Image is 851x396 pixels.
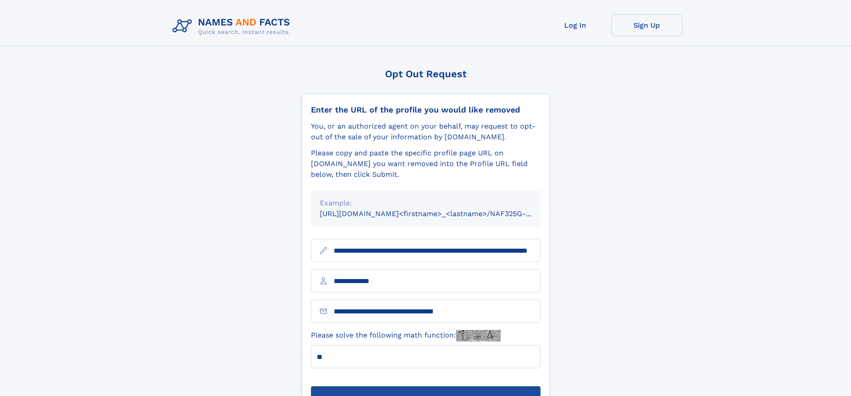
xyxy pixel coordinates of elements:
[311,148,541,180] div: Please copy and paste the specific profile page URL on [DOMAIN_NAME] you want removed into the Pr...
[311,105,541,115] div: Enter the URL of the profile you would like removed
[320,209,558,218] small: [URL][DOMAIN_NAME]<firstname>_<lastname>/NAF325G-xxxxxxxx
[302,68,550,79] div: Opt Out Request
[311,121,541,142] div: You, or an authorized agent on your behalf, may request to opt-out of the sale of your informatio...
[311,330,501,342] label: Please solve the following math function:
[320,198,532,208] div: Example:
[169,14,298,38] img: Logo Names and Facts
[611,14,683,36] a: Sign Up
[540,14,611,36] a: Log In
